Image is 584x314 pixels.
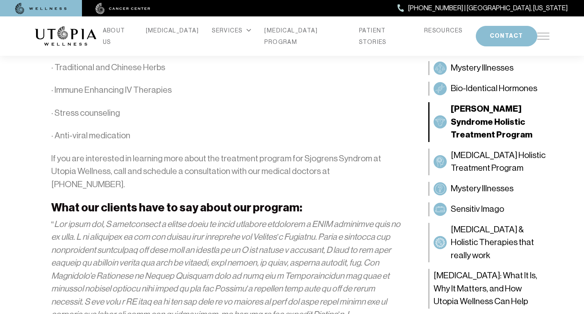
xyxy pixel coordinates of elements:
a: ABOUT US [103,25,133,48]
a: Long COVID & Holistic Therapies that really work[MEDICAL_DATA] & Holistic Therapies that really work [428,222,550,262]
div: SERVICES [212,25,251,36]
p: If you are interested in learning more about the treatment program for Sjogrens Syndrom at Utopia... [51,152,402,191]
a: [MEDICAL_DATA] PROGRAM [264,25,346,48]
a: [PHONE_NUMBER] | [GEOGRAPHIC_DATA], [US_STATE] [398,3,568,14]
a: Mystery IllnessesMystery Illnesses [428,181,550,195]
span: [MEDICAL_DATA] & Holistic Therapies that really work [451,223,545,262]
span: Mystery Illnesses [451,182,514,195]
a: RESOURCES [424,25,463,36]
span: Sensitiv Imago [451,203,504,216]
span: [MEDICAL_DATA] Holistic Treatment Program [451,149,545,174]
button: CONTACT [476,26,537,46]
img: cancer center [95,3,150,14]
img: wellness [15,3,67,14]
span: Mystery Illnesses [451,62,514,75]
p: · Anti-viral medication [51,129,402,142]
img: Sjögren’s Syndrome Holistic Treatment Program [435,117,445,127]
p: · Stress counseling [51,107,402,120]
img: Long COVID & Holistic Therapies that really work [435,238,445,248]
a: Dementia Holistic Treatment Program[MEDICAL_DATA] Holistic Treatment Program [428,148,550,175]
img: icon-hamburger [537,33,550,39]
a: PATIENT STORIES [359,25,411,48]
img: Mystery Illnesses [435,63,445,73]
a: [MEDICAL_DATA] [146,25,199,36]
span: Bio-Identical Hormones [451,82,537,95]
img: logo [35,26,96,46]
a: Mystery IllnessesMystery Illnesses [428,61,550,75]
strong: What our clients have to say about our program: [51,201,302,214]
span: [MEDICAL_DATA]: What It Is, Why It Matters, and How Utopia Wellness Can Help [434,269,545,308]
p: · Traditional and Chinese Herbs [51,61,402,74]
a: Bio-Identical HormonesBio-Identical Hormones [428,82,550,96]
span: [PERSON_NAME] Syndrome Holistic Treatment Program [451,103,545,142]
a: Sjögren’s Syndrome Holistic Treatment Program[PERSON_NAME] Syndrome Holistic Treatment Program [428,102,550,142]
a: [MEDICAL_DATA]: What It Is, Why It Matters, and How Utopia Wellness Can Help [428,269,550,309]
span: [PHONE_NUMBER] | [GEOGRAPHIC_DATA], [US_STATE] [408,3,568,14]
a: Sensitiv ImagoSensitiv Imago [428,202,550,216]
img: Mystery Illnesses [435,183,445,193]
img: Dementia Holistic Treatment Program [435,157,445,167]
p: · Immune Enhancing IV Therapies [51,84,402,97]
img: Sensitiv Imago [435,204,445,214]
img: Bio-Identical Hormones [435,84,445,94]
